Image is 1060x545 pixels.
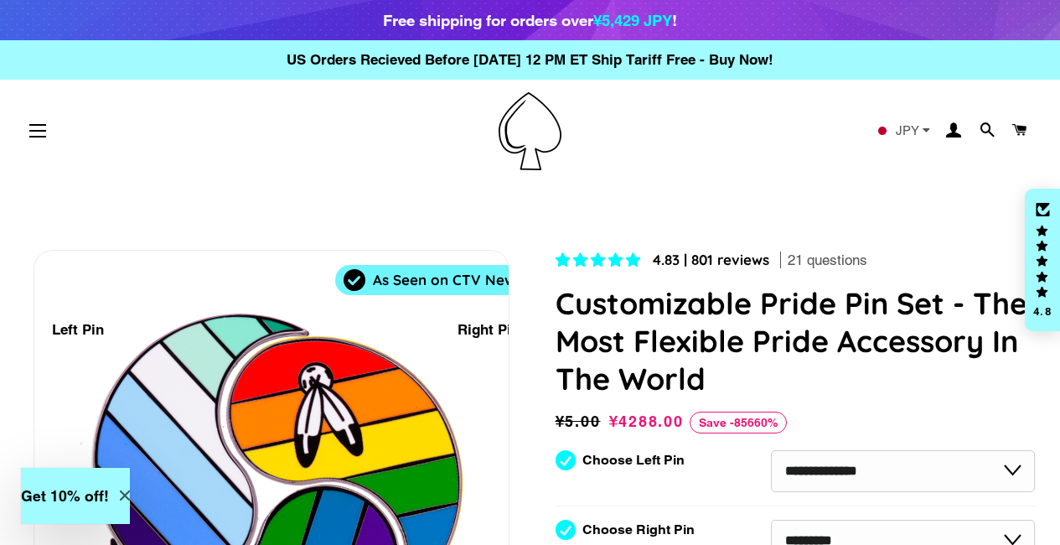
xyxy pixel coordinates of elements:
span: ¥5,429 JPY [593,11,672,29]
img: Pin-Ace [499,92,561,170]
label: Choose Right Pin [582,522,695,537]
div: Click to open Judge.me floating reviews tab [1025,189,1060,331]
span: ¥4288.00 [609,413,684,430]
span: 4.83 | 801 reviews [653,251,769,268]
span: Save -85660% [690,412,787,433]
h1: Customizable Pride Pin Set - The Most Flexible Pride Accessory In The World [556,284,1036,397]
div: Right Pin [458,319,520,341]
div: Free shipping for orders over ! [383,8,677,32]
span: 21 questions [788,251,867,271]
label: Choose Left Pin [582,453,685,468]
div: Left Pin [52,319,104,341]
span: JPY [896,124,919,137]
div: 4.8 [1032,306,1052,317]
span: ¥5.00 [556,410,605,433]
span: 4.83 stars [556,252,644,268]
